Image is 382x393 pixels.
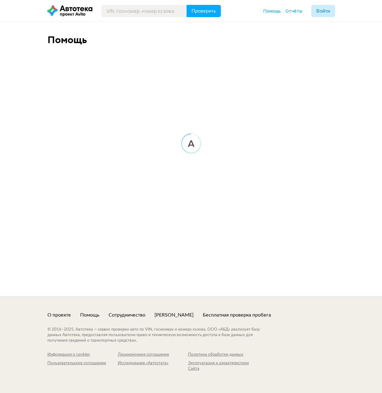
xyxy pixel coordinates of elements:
[316,9,330,13] span: Войти
[191,9,216,13] span: Проверить
[263,8,281,14] a: Помощь
[285,8,302,14] a: Отчёты
[47,361,118,366] div: Пользовательское соглашение
[80,312,99,318] a: Помощь
[109,312,145,318] a: Сотрудничество
[102,5,187,17] input: VIN, госномер, номер кузова
[47,327,272,343] div: © 2016– 2025 . Автотека — сервис проверки авто по VIN, госномеру и номеру кузова. ООО «АБД» реали...
[47,34,335,45] div: Помощь
[118,361,188,372] a: Исследование «Автостата»
[187,5,221,17] button: Проверить
[311,5,335,17] button: Войти
[118,352,188,358] a: Лицензионное соглашение
[188,352,258,358] a: Политика обработки данных
[154,312,194,318] a: [PERSON_NAME]
[203,312,271,318] a: Бесплатная проверка пробега
[118,361,188,366] div: Исследование «Автостата»
[188,361,258,372] a: Эксплуатация и характеристики Сайта
[47,352,118,358] a: Информация о cookies
[47,361,118,372] a: Пользовательское соглашение
[47,312,71,318] a: О проекте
